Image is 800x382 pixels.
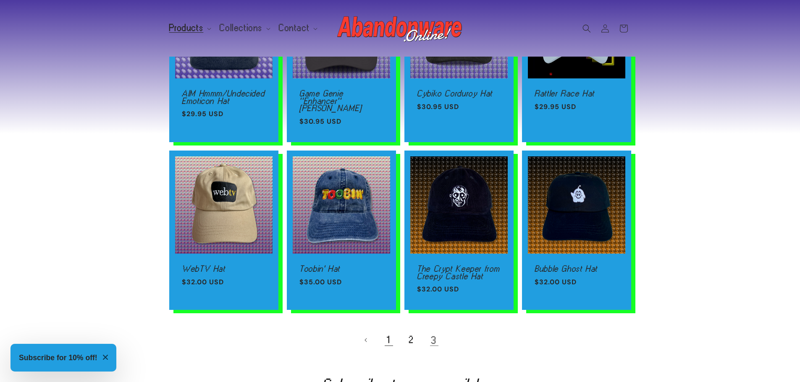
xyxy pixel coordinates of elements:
a: AIM Hmmm/Undecided Emoticon Hat [182,90,266,104]
a: Previous page [357,331,375,349]
a: Game Genie "Enhancer" [PERSON_NAME] [299,90,383,112]
a: Page 2 [402,331,421,349]
span: Products [169,24,204,32]
img: Abandonware [337,12,463,45]
a: WebTV Hat [182,265,266,273]
summary: Search [577,19,596,38]
a: Cybiko Corduroy Hat [417,90,501,97]
span: Contact [279,24,310,32]
span: Collections [220,24,262,32]
a: Rattler Race Hat [535,90,619,97]
summary: Products [164,19,215,37]
a: Abandonware [334,8,466,48]
a: The Crypt Keeper from Creepy Castle Hat [417,265,501,280]
a: Bubble Ghost Hat [535,265,619,273]
summary: Contact [274,19,321,37]
a: Page 1 [380,331,398,349]
a: Toobin' Hat [299,265,383,273]
nav: Pagination [169,331,631,349]
a: Page 3 [425,331,443,349]
summary: Collections [215,19,274,37]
